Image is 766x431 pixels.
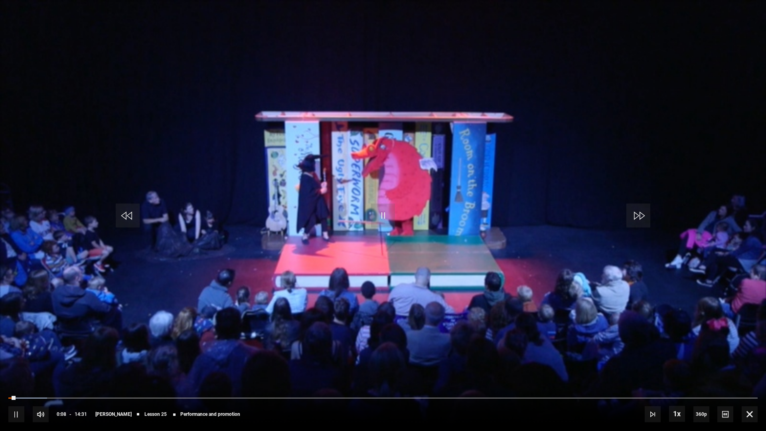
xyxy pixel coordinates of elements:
[69,411,71,417] span: -
[693,406,709,422] span: 360p
[8,406,24,422] button: Pause
[717,406,733,422] button: Captions
[742,406,758,422] button: Fullscreen
[645,406,661,422] button: Next Lesson
[8,397,758,399] div: Progress Bar
[95,412,132,417] span: [PERSON_NAME]
[75,407,87,421] span: 14:31
[33,406,49,422] button: Mute
[144,412,167,417] span: Lesson 25
[669,406,685,422] button: Playback Rate
[180,412,240,417] span: Performance and promotion
[693,406,709,422] div: Current quality: 360p
[57,407,66,421] span: 0:08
